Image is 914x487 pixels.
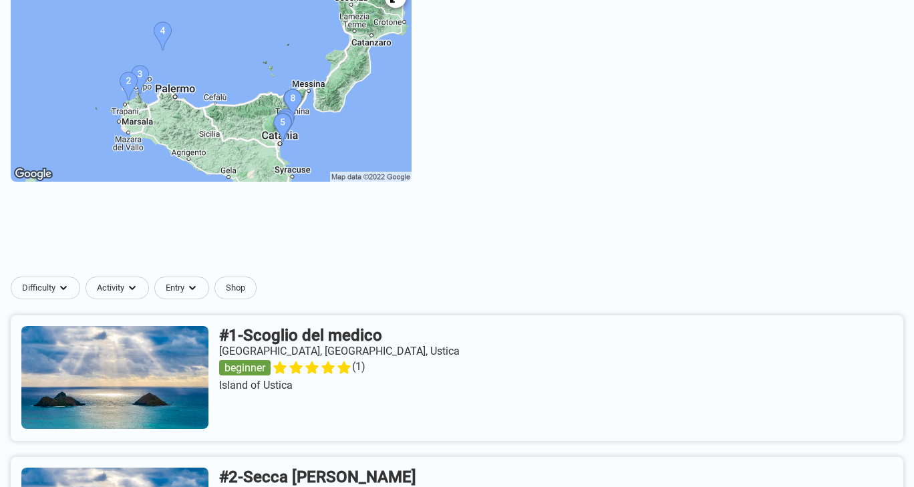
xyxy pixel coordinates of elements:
img: dropdown caret [58,283,69,293]
button: Difficultydropdown caret [11,277,86,299]
img: dropdown caret [127,283,138,293]
span: Entry [166,283,184,293]
span: Activity [97,283,124,293]
iframe: Advertisement [133,206,781,266]
button: Entrydropdown caret [154,277,214,299]
img: dropdown caret [187,283,198,293]
a: Shop [214,277,257,299]
span: Difficulty [22,283,55,293]
button: Activitydropdown caret [86,277,154,299]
